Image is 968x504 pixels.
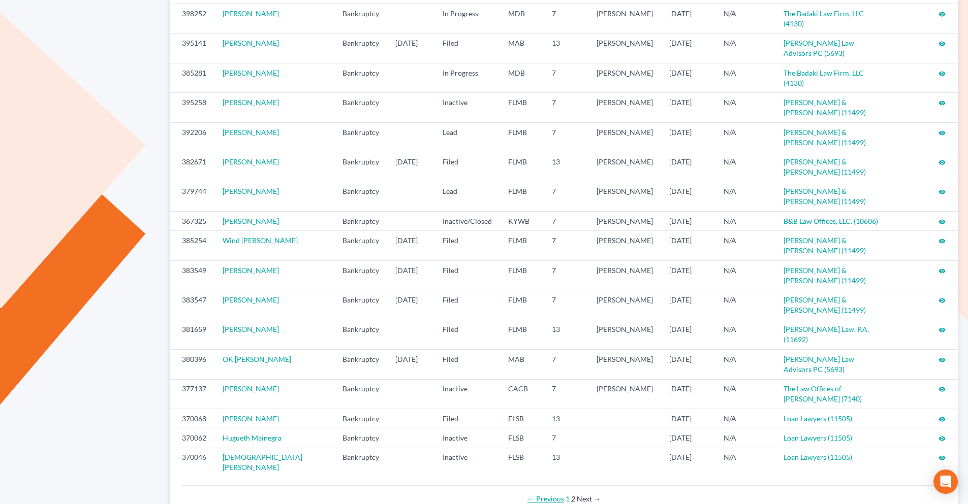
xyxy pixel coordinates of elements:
td: [DATE] [661,231,715,260]
td: Bankruptcy [334,182,387,211]
i: visibility [939,454,946,461]
td: 382671 [170,152,214,182]
td: 395258 [170,93,214,122]
td: 395141 [170,33,214,63]
td: 383547 [170,290,214,320]
td: Bankruptcy [334,33,387,63]
td: N/A [715,231,775,260]
td: FLMB [500,93,544,122]
a: The Badaki Law Firm, LLC (4130) [784,69,864,87]
a: Wind [PERSON_NAME] [223,236,298,245]
a: visibility [939,355,946,363]
a: B&B Law Offices, LLC. (10606) [784,217,878,225]
a: visibility [939,414,946,423]
a: visibility [939,266,946,275]
td: [DATE] [661,448,715,477]
td: FLMB [500,152,544,182]
td: [DATE] [387,350,434,379]
i: visibility [939,435,946,442]
td: 7 [544,260,588,290]
td: 392206 [170,122,214,152]
td: N/A [715,428,775,448]
a: visibility [939,236,946,245]
a: [PERSON_NAME] Law, P.A. (11692) [784,325,869,344]
td: Inactive [434,428,500,448]
a: [PERSON_NAME] [223,98,279,107]
td: [PERSON_NAME] [588,182,661,211]
td: [DATE] [661,122,715,152]
td: 7 [544,350,588,379]
td: 13 [544,320,588,349]
a: [PERSON_NAME] & [PERSON_NAME] (11499) [784,236,866,255]
span: Next page [577,494,601,503]
td: MAB [500,33,544,63]
a: [PERSON_NAME] & [PERSON_NAME] (11499) [784,157,866,176]
td: [DATE] [661,182,715,211]
td: FLMB [500,122,544,152]
td: Bankruptcy [334,448,387,477]
td: 7 [544,212,588,231]
a: Loan Lawyers (11505) [784,453,852,461]
a: visibility [939,325,946,333]
td: N/A [715,33,775,63]
td: [DATE] [661,33,715,63]
td: [PERSON_NAME] [588,93,661,122]
td: [DATE] [387,33,434,63]
td: MDB [500,4,544,33]
td: Bankruptcy [334,4,387,33]
td: MAB [500,350,544,379]
a: [PERSON_NAME] [223,266,279,275]
a: visibility [939,39,946,47]
a: visibility [939,453,946,461]
td: Bankruptcy [334,409,387,428]
td: 379744 [170,182,214,211]
td: [DATE] [661,290,715,320]
a: visibility [939,217,946,225]
i: visibility [939,356,946,363]
td: [DATE] [661,350,715,379]
td: [PERSON_NAME] [588,122,661,152]
td: [DATE] [661,379,715,409]
td: Bankruptcy [334,212,387,231]
a: visibility [939,295,946,304]
td: [DATE] [661,212,715,231]
td: [PERSON_NAME] [588,231,661,260]
td: Bankruptcy [334,152,387,182]
td: N/A [715,63,775,93]
td: 370068 [170,409,214,428]
a: [PERSON_NAME] & [PERSON_NAME] (11499) [784,187,866,206]
td: Bankruptcy [334,231,387,260]
a: [PERSON_NAME] & [PERSON_NAME] (11499) [784,128,866,147]
a: visibility [939,69,946,77]
a: [DEMOGRAPHIC_DATA][PERSON_NAME] [223,453,302,472]
a: [PERSON_NAME] [223,69,279,77]
td: [DATE] [661,428,715,448]
td: N/A [715,409,775,428]
td: N/A [715,290,775,320]
td: [PERSON_NAME] [588,290,661,320]
td: 7 [544,122,588,152]
i: visibility [939,70,946,77]
i: visibility [939,267,946,275]
a: visibility [939,384,946,393]
td: Inactive [434,379,500,409]
a: Page 1 [566,494,570,503]
a: [PERSON_NAME] [223,325,279,333]
i: visibility [939,238,946,245]
a: visibility [939,433,946,442]
td: FLSB [500,409,544,428]
td: FLSB [500,448,544,477]
a: [PERSON_NAME] [223,9,279,18]
td: Filed [434,350,500,379]
td: Inactive [434,448,500,477]
a: Loan Lawyers (11505) [784,414,852,423]
td: [PERSON_NAME] [588,379,661,409]
td: Bankruptcy [334,122,387,152]
td: [DATE] [661,320,715,349]
td: 385281 [170,63,214,93]
a: [PERSON_NAME] Law Advisors PC (5693) [784,39,854,57]
td: FLSB [500,428,544,448]
i: visibility [939,297,946,304]
td: [DATE] [661,152,715,182]
a: visibility [939,98,946,107]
